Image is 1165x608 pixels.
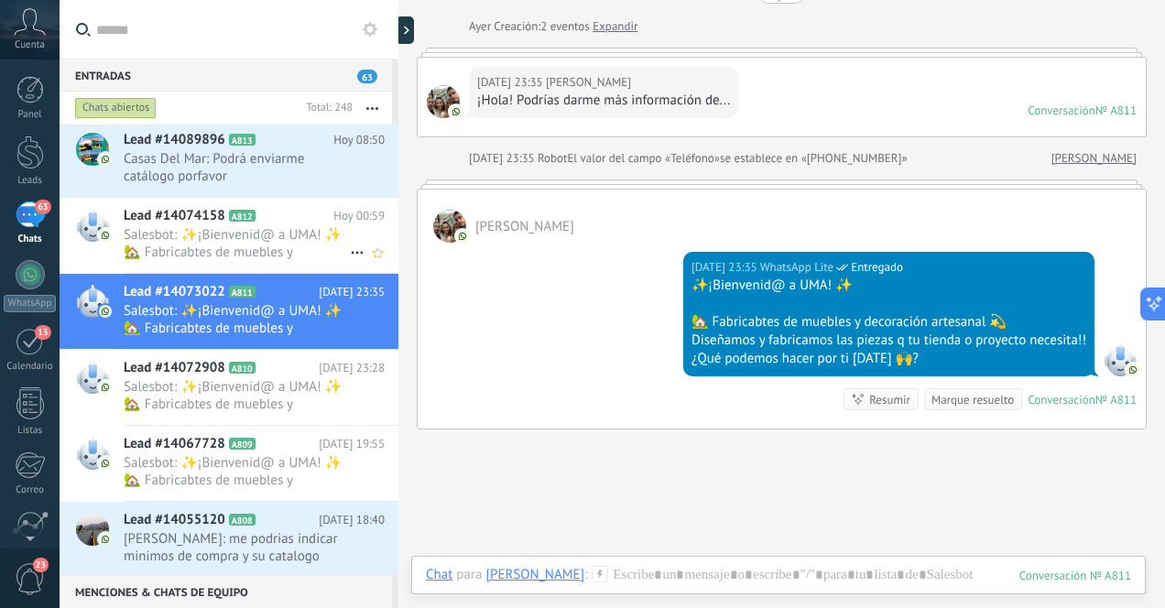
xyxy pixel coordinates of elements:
div: Chats [4,233,57,245]
span: Karina Hdez [433,210,466,243]
span: Salesbot: ✨¡Bienvenid@ a UMA! ✨ 🏡 Fabricabtes de muebles y decoración artesanal 💫 Diseñamos y fab... [124,378,350,413]
img: com.amocrm.amocrmwa.svg [450,105,463,118]
span: Lead #14067728 [124,435,225,453]
img: com.amocrm.amocrmwa.svg [99,305,112,318]
div: № A811 [1095,103,1137,118]
span: Lead #14073022 [124,283,225,301]
div: 🏡 Fabricabtes de muebles y decoración artesanal 💫 [691,313,1086,331]
span: 63 [35,200,50,214]
span: Lead #14072908 [124,359,225,377]
div: Conversación [1028,103,1095,118]
span: : [584,566,587,584]
div: WhatsApp [4,295,56,312]
span: [DATE] 18:40 [319,511,385,529]
div: ¿Qué podemos hacer por ti [DATE] 🙌? [691,350,1086,368]
span: Karina Hdez [427,85,460,118]
a: [PERSON_NAME] [1051,149,1137,168]
span: 23 [33,558,49,572]
span: Salesbot: ✨¡Bienvenid@ a UMA! ✨ 🏡 Fabricabtes de muebles y decoración artesanal 💫 Diseñamos y fab... [124,226,350,261]
div: Marque resuelto [931,391,1014,408]
span: A808 [229,514,256,526]
span: Lead #14074158 [124,207,225,225]
div: Entradas [60,59,392,92]
span: WhatsApp Lite [1104,343,1137,376]
div: Karina Hdez [485,566,584,582]
a: Lead #14073022 A811 [DATE] 23:35 Salesbot: ✨¡Bienvenid@ a UMA! ✨ 🏡 Fabricabtes de muebles y decor... [60,274,398,349]
div: Leads [4,175,57,187]
span: [DATE] 19:55 [319,435,385,453]
span: Hoy 00:59 [333,207,385,225]
span: Robot [538,150,567,166]
span: A811 [229,286,256,298]
span: Entregado [851,258,903,277]
div: [DATE] 23:35 [477,73,546,92]
span: A810 [229,362,256,374]
div: Total: 248 [299,99,353,117]
div: Chats abiertos [75,97,157,119]
img: com.amocrm.amocrmwa.svg [99,381,112,394]
span: Lead #14055120 [124,511,225,529]
div: Ayer [469,17,494,36]
span: [DATE] 23:35 [319,283,385,301]
span: Salesbot: ✨¡Bienvenid@ a UMA! ✨ 🏡 Fabricabtes de muebles y decoración artesanal 💫 Diseñamos y fab... [124,454,350,489]
span: A813 [229,134,256,146]
div: ✨¡Bienvenid@ a UMA! ✨ [691,277,1086,295]
div: Resumir [869,391,910,408]
span: El valor del campo «Teléfono» [567,149,720,168]
div: ¡Hola! Podrías darme más información de... [477,92,730,110]
div: Creación: [469,17,637,36]
span: Hoy 08:50 [333,131,385,149]
div: [DATE] 23:35 [469,149,538,168]
span: Karina Hdez [475,218,574,235]
span: WhatsApp Lite [760,258,833,277]
a: Lead #14055120 A808 [DATE] 18:40 [PERSON_NAME]: me podrias indicar minimos de compra y su catalogo [60,502,398,577]
div: Mostrar [396,16,414,44]
button: Más [353,92,392,125]
img: com.amocrm.amocrmwa.svg [99,457,112,470]
div: Menciones & Chats de equipo [60,575,392,608]
span: Karina Hdez [546,73,631,92]
img: com.amocrm.amocrmwa.svg [99,229,112,242]
div: Listas [4,425,57,437]
span: Cuenta [15,39,45,51]
img: com.amocrm.amocrmwa.svg [456,230,469,243]
span: se establece en «[PHONE_NUMBER]» [720,149,908,168]
a: Lead #14072908 A810 [DATE] 23:28 Salesbot: ✨¡Bienvenid@ a UMA! ✨ 🏡 Fabricabtes de muebles y decor... [60,350,398,425]
span: A812 [229,210,256,222]
div: 811 [1019,568,1131,583]
div: [DATE] 23:35 [691,258,760,277]
span: 13 [35,325,50,340]
div: Calendario [4,361,57,373]
span: Casas Del Mar: Podrá enviarme catálogo porfavor [124,150,350,185]
div: Diseñamos y fabricamos las piezas q tu tienda o proyecto necesita!! [691,331,1086,350]
a: Lead #14067728 A809 [DATE] 19:55 Salesbot: ✨¡Bienvenid@ a UMA! ✨ 🏡 Fabricabtes de muebles y decor... [60,426,398,501]
a: Lead #14074158 A812 Hoy 00:59 Salesbot: ✨¡Bienvenid@ a UMA! ✨ 🏡 Fabricabtes de muebles y decoraci... [60,198,398,273]
span: A809 [229,438,256,450]
span: para [456,566,482,584]
img: com.amocrm.amocrmwa.svg [99,533,112,546]
div: № A811 [1095,392,1137,407]
a: Expandir [593,17,637,36]
span: 63 [357,70,377,83]
span: Lead #14089896 [124,131,225,149]
img: com.amocrm.amocrmwa.svg [99,153,112,166]
span: [PERSON_NAME]: me podrias indicar minimos de compra y su catalogo [124,530,350,565]
div: Panel [4,109,57,121]
span: [DATE] 23:28 [319,359,385,377]
a: Lead #14089896 A813 Hoy 08:50 Casas Del Mar: Podrá enviarme catálogo porfavor [60,122,398,197]
span: Salesbot: ✨¡Bienvenid@ a UMA! ✨ 🏡 Fabricabtes de muebles y decoración artesanal 💫 Diseñamos y fab... [124,302,350,337]
div: Conversación [1028,392,1095,407]
div: Correo [4,484,57,496]
span: 2 eventos [540,17,589,36]
img: com.amocrm.amocrmwa.svg [1127,364,1139,376]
